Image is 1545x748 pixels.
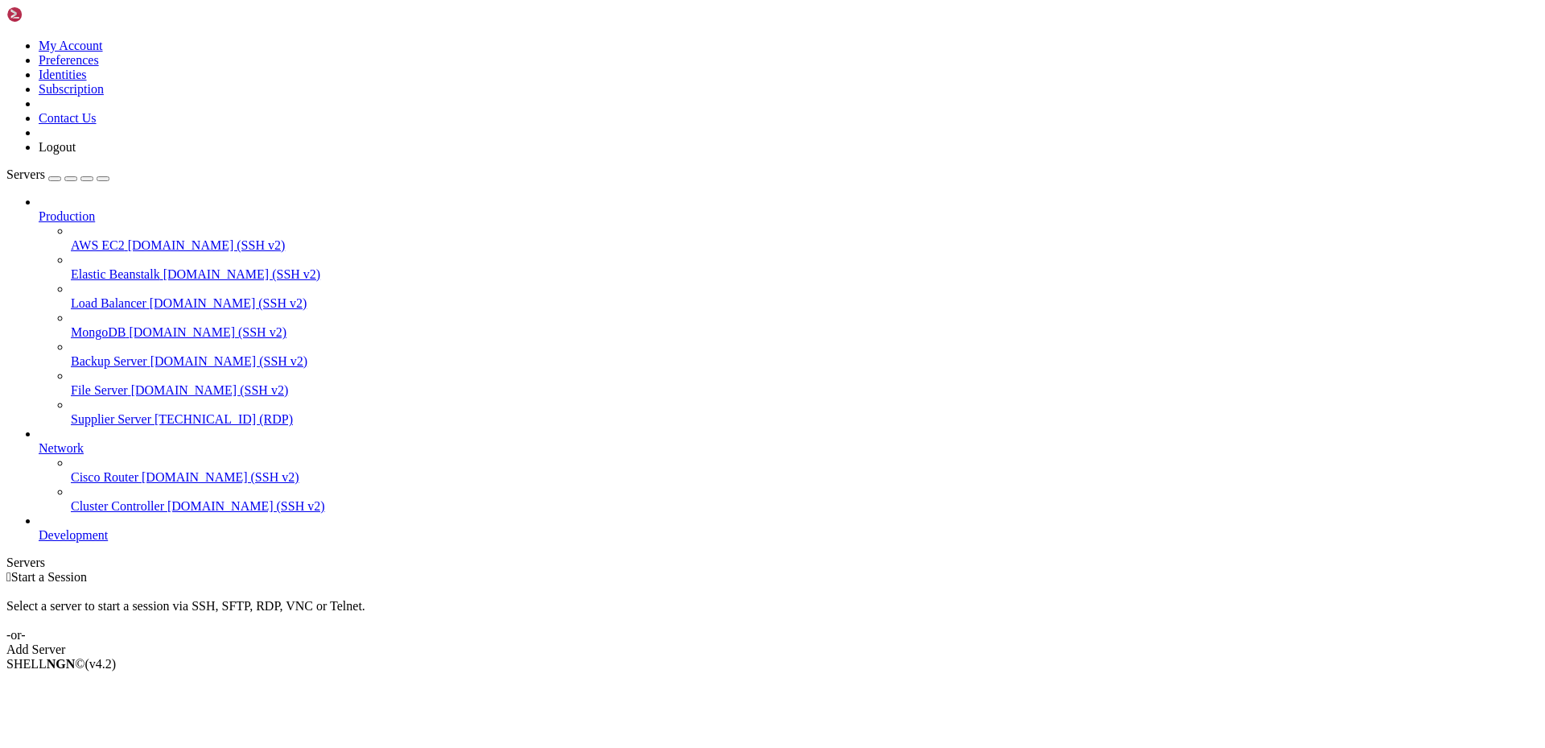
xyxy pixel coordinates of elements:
[39,514,1539,543] li: Development
[39,528,108,542] span: Development
[71,325,126,339] span: MongoDB
[6,570,11,584] span: 
[71,282,1539,311] li: Load Balancer [DOMAIN_NAME] (SSH v2)
[71,325,1539,340] a: MongoDB [DOMAIN_NAME] (SSH v2)
[39,53,99,67] a: Preferences
[128,238,286,252] span: [DOMAIN_NAME] (SSH v2)
[71,456,1539,485] li: Cisco Router [DOMAIN_NAME] (SSH v2)
[39,441,84,455] span: Network
[154,412,293,426] span: [TECHNICAL_ID] (RDP)
[85,657,117,671] span: 4.2.0
[6,556,1539,570] div: Servers
[150,296,307,310] span: [DOMAIN_NAME] (SSH v2)
[39,195,1539,427] li: Production
[150,354,308,368] span: [DOMAIN_NAME] (SSH v2)
[6,6,99,23] img: Shellngn
[71,369,1539,398] li: File Server [DOMAIN_NAME] (SSH v2)
[6,643,1539,657] div: Add Server
[71,267,1539,282] a: Elastic Beanstalk [DOMAIN_NAME] (SSH v2)
[6,167,109,181] a: Servers
[71,383,1539,398] a: File Server [DOMAIN_NAME] (SSH v2)
[47,657,76,671] b: NGN
[142,470,299,484] span: [DOMAIN_NAME] (SSH v2)
[71,499,164,513] span: Cluster Controller
[39,528,1539,543] a: Development
[71,238,125,252] span: AWS EC2
[163,267,321,281] span: [DOMAIN_NAME] (SSH v2)
[39,68,87,81] a: Identities
[71,238,1539,253] a: AWS EC2 [DOMAIN_NAME] (SSH v2)
[71,296,1539,311] a: Load Balancer [DOMAIN_NAME] (SSH v2)
[71,340,1539,369] li: Backup Server [DOMAIN_NAME] (SSH v2)
[6,585,1539,643] div: Select a server to start a session via SSH, SFTP, RDP, VNC or Telnet. -or-
[71,412,151,426] span: Supplier Server
[71,296,146,310] span: Load Balancer
[71,470,1539,485] a: Cisco Router [DOMAIN_NAME] (SSH v2)
[129,325,286,339] span: [DOMAIN_NAME] (SSH v2)
[11,570,87,584] span: Start a Session
[71,311,1539,340] li: MongoDB [DOMAIN_NAME] (SSH v2)
[71,412,1539,427] a: Supplier Server [TECHNICAL_ID] (RDP)
[6,657,116,671] span: SHELL ©
[167,499,325,513] span: [DOMAIN_NAME] (SSH v2)
[71,485,1539,514] li: Cluster Controller [DOMAIN_NAME] (SSH v2)
[71,253,1539,282] li: Elastic Beanstalk [DOMAIN_NAME] (SSH v2)
[71,224,1539,253] li: AWS EC2 [DOMAIN_NAME] (SSH v2)
[39,427,1539,514] li: Network
[71,383,128,397] span: File Server
[39,209,1539,224] a: Production
[39,140,76,154] a: Logout
[71,354,147,368] span: Backup Server
[71,354,1539,369] a: Backup Server [DOMAIN_NAME] (SSH v2)
[6,167,45,181] span: Servers
[71,470,138,484] span: Cisco Router
[71,398,1539,427] li: Supplier Server [TECHNICAL_ID] (RDP)
[131,383,289,397] span: [DOMAIN_NAME] (SSH v2)
[39,111,97,125] a: Contact Us
[39,209,95,223] span: Production
[39,39,103,52] a: My Account
[39,441,1539,456] a: Network
[39,82,104,96] a: Subscription
[71,267,160,281] span: Elastic Beanstalk
[71,499,1539,514] a: Cluster Controller [DOMAIN_NAME] (SSH v2)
